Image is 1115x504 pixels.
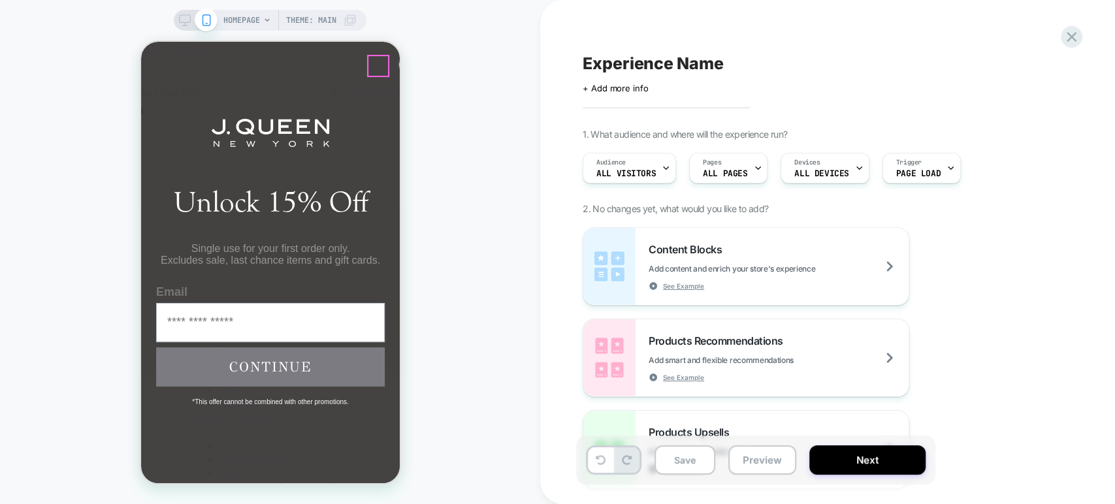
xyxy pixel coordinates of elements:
[794,169,848,178] span: ALL DEVICES
[896,158,922,167] span: Trigger
[649,243,728,256] span: Content Blocks
[286,10,336,31] span: Theme: MAIN
[583,203,768,214] span: 2. No changes yet, what would you like to add?
[33,144,227,178] span: Unlock 15% Off
[583,83,648,93] span: + Add more info
[896,169,941,178] span: Page Load
[583,54,723,73] span: Experience Name
[20,213,239,224] span: Excludes sale, last chance items and gift cards.
[654,445,715,475] button: Save
[794,158,820,167] span: Devices
[649,334,789,347] span: Products Recommendations
[596,158,626,167] span: Audience
[809,445,926,475] button: Next
[51,356,207,364] span: *This offer cannot be combined with other promotions.
[596,169,656,178] span: All Visitors
[703,169,747,178] span: ALL PAGES
[15,306,244,345] button: CONTINUE
[583,129,787,140] span: 1. What audience and where will the experience run?
[50,201,208,212] span: Single use for your first order only.
[728,445,796,475] button: Preview
[257,13,276,33] button: Close dialog
[71,77,188,106] img: Shopping cart
[663,281,704,291] span: See Example
[703,158,721,167] span: Pages
[649,264,881,274] span: Add content and enrich your store's experience
[223,10,260,31] span: HOMEPAGE
[649,426,735,439] span: Products Upsells
[663,373,704,382] span: See Example
[15,244,244,261] label: Email
[649,355,859,365] span: Add smart and flexible recommendations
